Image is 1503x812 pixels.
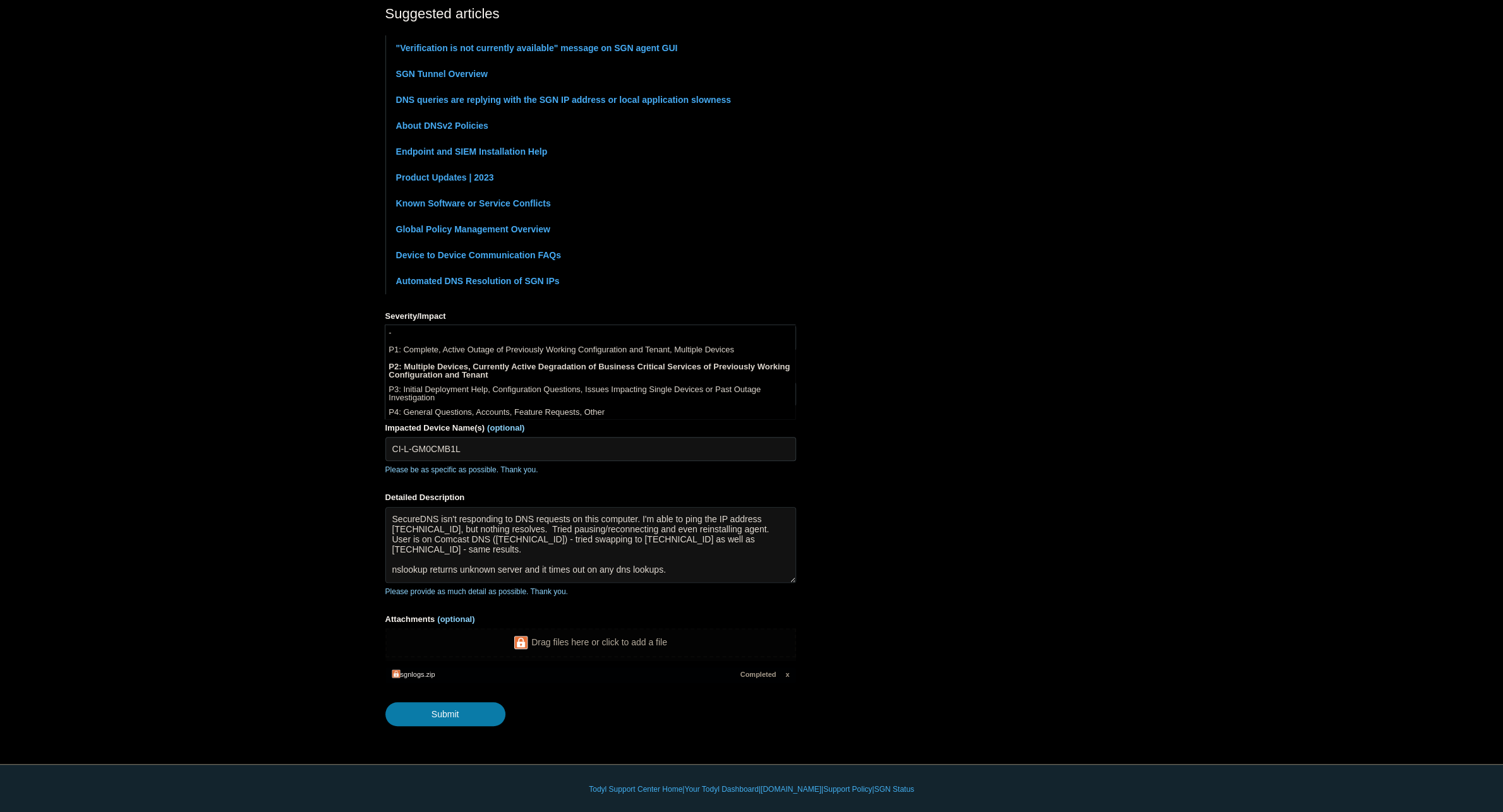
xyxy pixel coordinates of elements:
h2: Suggested articles [385,3,796,24]
input: Submit [385,702,505,726]
span: Completed [740,669,776,680]
li: P4: General Questions, Accounts, Feature Requests, Other [385,405,795,422]
a: [DOMAIN_NAME] [761,784,821,795]
a: Device to Device Communication FAQs [396,250,561,260]
p: Please provide as much detail as possible. Thank you. [385,586,796,597]
li: - [385,325,795,342]
a: Todyl Support Center Home [589,784,682,795]
label: Impacted Device Name(s) [385,422,796,434]
a: SGN Tunnel Overview [396,69,488,79]
p: Please be as specific as possible. Thank you. [385,464,796,475]
a: Known Software or Service Conflicts [396,198,551,208]
li: P2: Multiple Devices, Currently Active Degradation of Business Critical Services of Previously Wo... [385,359,795,382]
a: SGN Status [874,784,914,795]
div: | | | | [385,784,1118,795]
li: P1: Complete, Active Outage of Previously Working Configuration and Tenant, Multiple Devices [385,342,795,359]
span: (optional) [487,423,524,433]
a: Support Policy [823,784,872,795]
span: x [785,669,789,680]
label: Attachments [385,613,796,626]
a: Product Updates | 2023 [396,172,494,182]
label: Detailed Description [385,491,796,504]
a: Global Policy Management Overview [396,224,550,234]
a: Your Todyl Dashboard [684,784,758,795]
span: (optional) [437,614,474,624]
a: DNS queries are replying with the SGN IP address or local application slowness [396,95,731,105]
a: Automated DNS Resolution of SGN IPs [396,276,560,286]
label: Severity/Impact [385,310,796,323]
a: About DNSv2 Policies [396,121,488,131]
a: "Verification is not currently available" message on SGN agent GUI [396,43,678,53]
li: P3: Initial Deployment Help, Configuration Questions, Issues Impacting Single Devices or Past Out... [385,382,795,405]
a: Endpoint and SIEM Installation Help [396,146,548,157]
